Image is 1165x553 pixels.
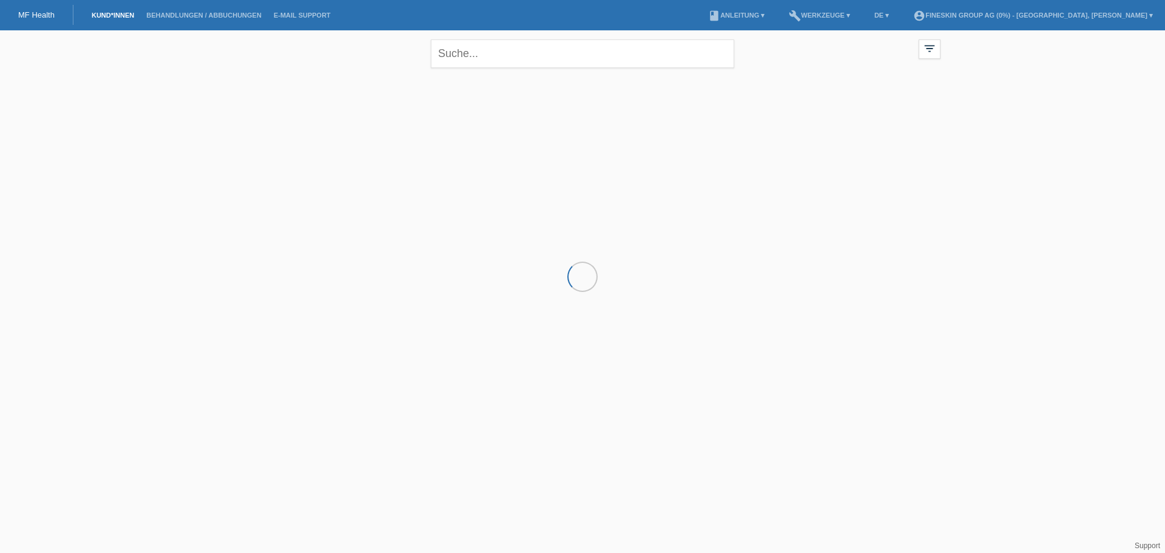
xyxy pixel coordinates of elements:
[86,12,140,19] a: Kund*innen
[431,39,734,68] input: Suche...
[868,12,895,19] a: DE ▾
[268,12,337,19] a: E-Mail Support
[708,10,720,22] i: book
[18,10,55,19] a: MF Health
[783,12,856,19] a: buildWerkzeuge ▾
[789,10,801,22] i: build
[1135,541,1160,550] a: Support
[913,10,925,22] i: account_circle
[140,12,268,19] a: Behandlungen / Abbuchungen
[923,42,936,55] i: filter_list
[702,12,771,19] a: bookAnleitung ▾
[907,12,1159,19] a: account_circleFineSkin Group AG (0%) - [GEOGRAPHIC_DATA], [PERSON_NAME] ▾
